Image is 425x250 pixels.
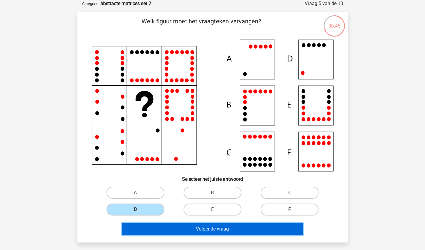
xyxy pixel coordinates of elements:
label: F [261,204,319,216]
label: E [184,204,241,216]
strong: abstracte matrices set 2 [100,1,151,6]
h6: Selecteer het juiste antwoord [87,171,338,182]
p: Welk figuur moet het vraagteken vervangen? [87,17,316,35]
label: B [184,187,241,199]
button: Volgende vraag [122,223,303,235]
div: 00:45 [323,15,346,30]
label: D [106,204,164,216]
label: C [261,187,319,199]
label: A [106,187,164,199]
small: Categorie: [82,1,99,6]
